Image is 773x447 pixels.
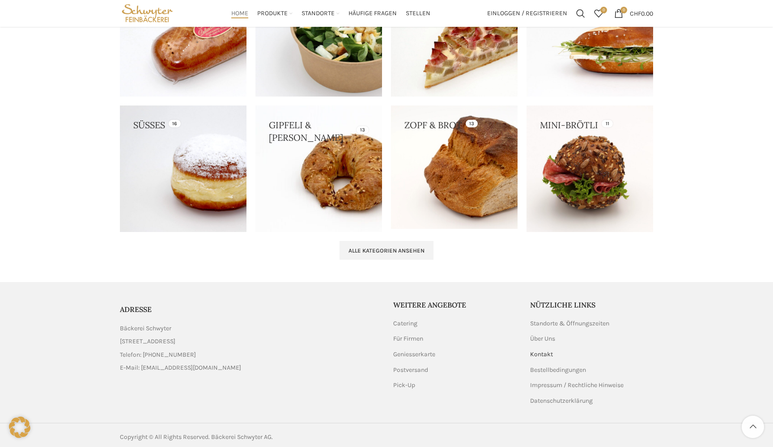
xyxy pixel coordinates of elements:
[530,334,556,343] a: Über Uns
[620,7,627,13] span: 0
[572,4,590,22] a: Suchen
[348,9,397,18] span: Häufige Fragen
[600,7,607,13] span: 0
[530,396,594,405] a: Datenschutzerklärung
[406,9,430,18] span: Stellen
[530,300,654,310] h5: Nützliche Links
[530,381,624,390] a: Impressum / Rechtliche Hinweise
[393,300,517,310] h5: Weitere Angebote
[120,337,175,346] span: [STREET_ADDRESS]
[393,366,429,375] a: Postversand
[120,324,171,333] span: Bäckerei Schwyter
[630,9,653,17] bdi: 0.00
[257,9,288,18] span: Produkte
[393,319,418,328] a: Catering
[302,9,335,18] span: Standorte
[393,334,424,343] a: Für Firmen
[610,4,658,22] a: 0 CHF0.00
[590,4,607,22] a: 0
[120,305,152,314] span: ADRESSE
[257,4,293,22] a: Produkte
[231,9,248,18] span: Home
[630,9,641,17] span: CHF
[530,350,554,359] a: Kontakt
[120,363,241,373] span: E-Mail: [EMAIL_ADDRESS][DOMAIN_NAME]
[231,4,248,22] a: Home
[340,241,433,260] a: Alle Kategorien ansehen
[120,432,382,442] div: Copyright © All Rights Reserved. Bäckerei Schwyter AG.
[348,4,397,22] a: Häufige Fragen
[179,4,483,22] div: Main navigation
[590,4,607,22] div: Meine Wunschliste
[302,4,340,22] a: Standorte
[120,9,175,17] a: Site logo
[120,350,380,360] a: List item link
[483,4,572,22] a: Einloggen / Registrieren
[487,10,567,17] span: Einloggen / Registrieren
[742,416,764,438] a: Scroll to top button
[393,381,416,390] a: Pick-Up
[393,350,436,359] a: Geniesserkarte
[348,247,425,254] span: Alle Kategorien ansehen
[530,319,610,328] a: Standorte & Öffnungszeiten
[530,366,587,375] a: Bestellbedingungen
[406,4,430,22] a: Stellen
